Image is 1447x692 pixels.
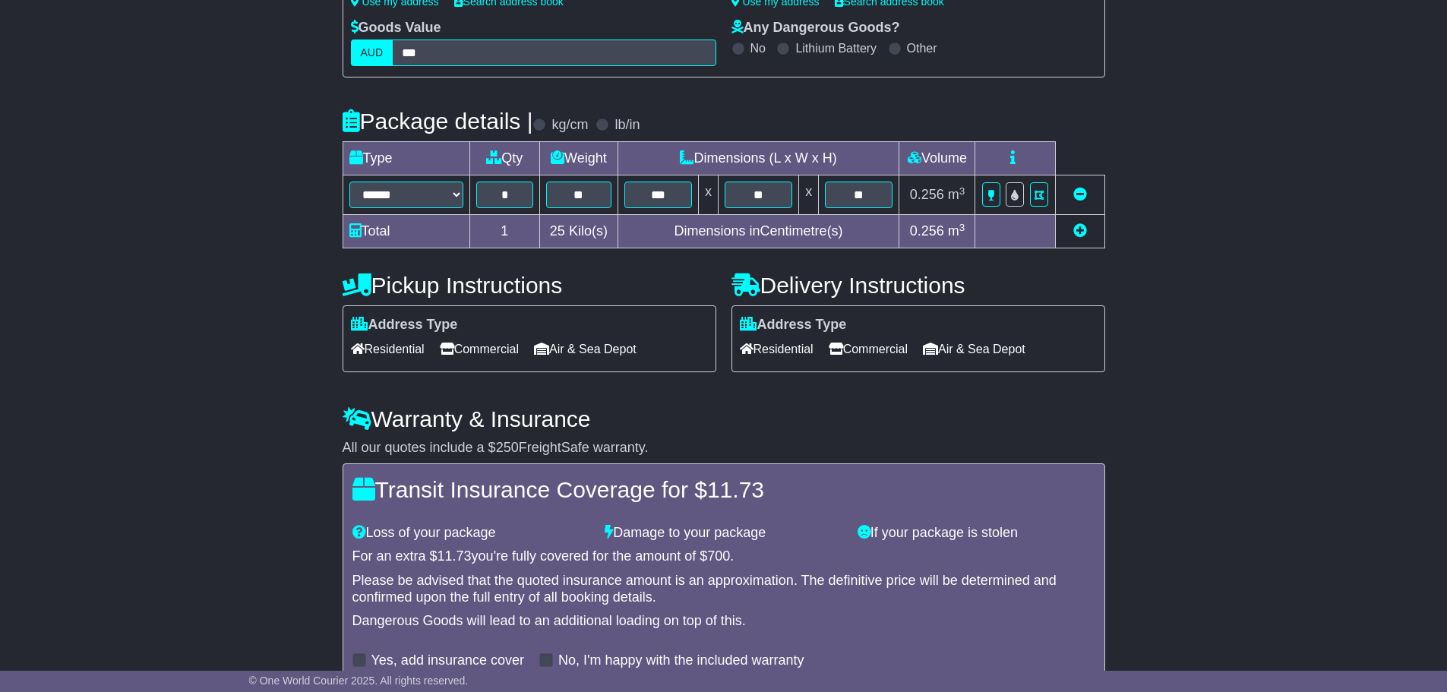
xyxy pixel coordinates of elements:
[899,142,975,175] td: Volume
[540,142,618,175] td: Weight
[469,215,540,248] td: 1
[698,175,718,215] td: x
[731,20,900,36] label: Any Dangerous Goods?
[731,273,1105,298] h4: Delivery Instructions
[343,142,469,175] td: Type
[540,215,618,248] td: Kilo(s)
[352,613,1095,630] div: Dangerous Goods will lead to an additional loading on top of this.
[345,525,598,542] div: Loss of your package
[740,317,847,333] label: Address Type
[750,41,766,55] label: No
[795,41,877,55] label: Lithium Battery
[959,185,965,197] sup: 3
[343,273,716,298] h4: Pickup Instructions
[343,215,469,248] td: Total
[948,223,965,239] span: m
[618,215,899,248] td: Dimensions in Centimetre(s)
[707,477,764,502] span: 11.73
[907,41,937,55] label: Other
[352,477,1095,502] h4: Transit Insurance Coverage for $
[910,223,944,239] span: 0.256
[829,337,908,361] span: Commercial
[352,573,1095,605] div: Please be advised that the quoted insurance amount is an approximation. The definitive price will...
[351,317,458,333] label: Address Type
[438,548,472,564] span: 11.73
[948,187,965,202] span: m
[371,653,524,669] label: Yes, add insurance cover
[959,222,965,233] sup: 3
[469,142,540,175] td: Qty
[440,337,519,361] span: Commercial
[597,525,850,542] div: Damage to your package
[799,175,819,215] td: x
[850,525,1103,542] div: If your package is stolen
[352,548,1095,565] div: For an extra $ you're fully covered for the amount of $ .
[618,142,899,175] td: Dimensions (L x W x H)
[551,117,588,134] label: kg/cm
[1073,187,1087,202] a: Remove this item
[343,440,1105,457] div: All our quotes include a $ FreightSafe warranty.
[923,337,1025,361] span: Air & Sea Depot
[351,39,393,66] label: AUD
[1073,223,1087,239] a: Add new item
[351,337,425,361] span: Residential
[740,337,814,361] span: Residential
[558,653,804,669] label: No, I'm happy with the included warranty
[550,223,565,239] span: 25
[615,117,640,134] label: lb/in
[343,109,533,134] h4: Package details |
[249,675,469,687] span: © One World Courier 2025. All rights reserved.
[343,406,1105,431] h4: Warranty & Insurance
[910,187,944,202] span: 0.256
[351,20,441,36] label: Goods Value
[496,440,519,455] span: 250
[534,337,637,361] span: Air & Sea Depot
[707,548,730,564] span: 700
